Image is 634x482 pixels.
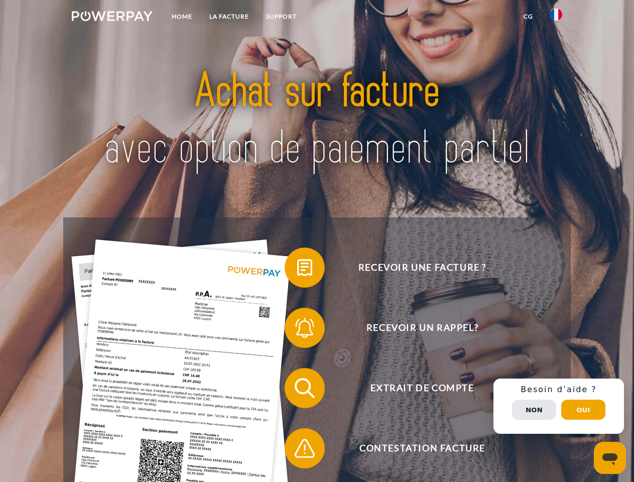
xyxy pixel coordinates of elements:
img: title-powerpay_fr.svg [96,48,538,192]
span: Recevoir une facture ? [299,248,545,288]
span: Contestation Facture [299,428,545,468]
button: Recevoir une facture ? [285,248,546,288]
span: Recevoir un rappel? [299,308,545,348]
img: fr [550,9,562,21]
img: qb_search.svg [292,376,317,401]
a: LA FACTURE [201,8,258,26]
button: Contestation Facture [285,428,546,468]
img: qb_bill.svg [292,255,317,280]
img: qb_warning.svg [292,436,317,461]
h3: Besoin d’aide ? [499,385,618,395]
span: Extrait de compte [299,368,545,408]
a: Support [258,8,305,26]
button: Non [512,400,556,420]
a: CG [515,8,542,26]
iframe: Bouton de lancement de la fenêtre de messagerie [594,442,626,474]
button: Extrait de compte [285,368,546,408]
img: qb_bell.svg [292,315,317,340]
a: Home [163,8,201,26]
div: Schnellhilfe [493,379,624,434]
img: logo-powerpay-white.svg [72,11,153,21]
button: Oui [561,400,605,420]
button: Recevoir un rappel? [285,308,546,348]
